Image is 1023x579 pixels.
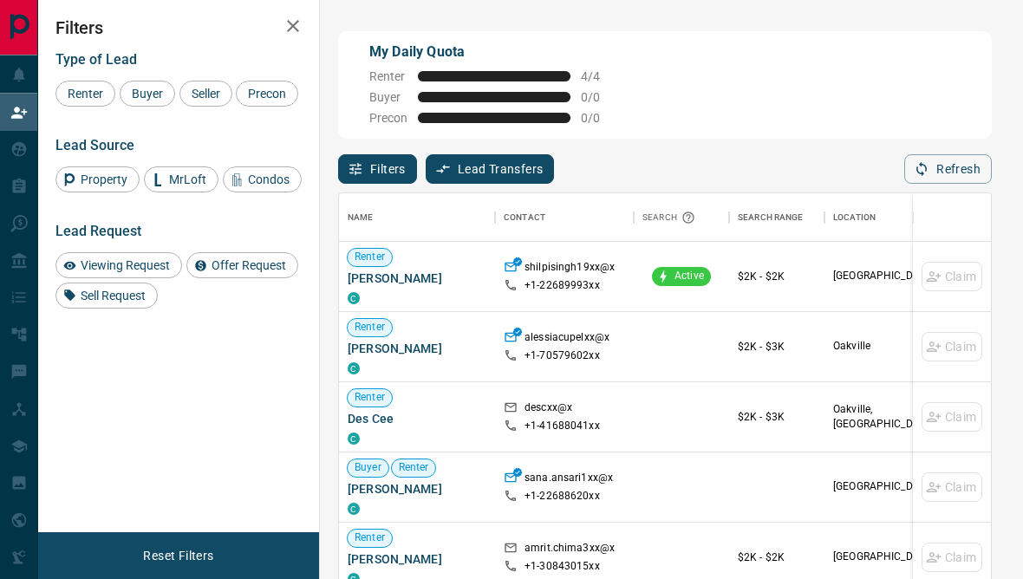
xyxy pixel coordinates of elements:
[525,541,615,559] p: amrit.chima3xx@x
[642,193,700,242] div: Search
[525,260,615,278] p: shilpisingh19xx@x
[242,87,292,101] span: Precon
[833,339,972,354] p: Oakville
[120,81,175,107] div: Buyer
[525,278,600,293] p: +1- 22689993xx
[348,270,486,287] span: [PERSON_NAME]
[495,193,634,242] div: Contact
[55,252,182,278] div: Viewing Request
[581,69,619,83] span: 4 / 4
[904,154,992,184] button: Refresh
[525,348,600,363] p: +1- 70579602xx
[75,289,152,303] span: Sell Request
[369,111,407,125] span: Precon
[833,193,876,242] div: Location
[179,81,232,107] div: Seller
[223,166,302,192] div: Condos
[186,87,226,101] span: Seller
[55,51,137,68] span: Type of Lead
[348,362,360,374] div: condos.ca
[738,193,804,242] div: Search Range
[55,137,134,153] span: Lead Source
[205,258,292,272] span: Offer Request
[833,269,972,283] p: [GEOGRAPHIC_DATA]
[75,258,176,272] span: Viewing Request
[348,340,486,357] span: [PERSON_NAME]
[738,409,816,425] p: $2K - $3K
[348,320,392,335] span: Renter
[525,400,572,419] p: descxx@x
[55,223,141,239] span: Lead Request
[55,166,140,192] div: Property
[504,193,545,242] div: Contact
[426,154,555,184] button: Lead Transfers
[75,172,134,186] span: Property
[525,471,613,489] p: sana.ansari1xx@x
[369,69,407,83] span: Renter
[132,541,225,570] button: Reset Filters
[348,460,388,475] span: Buyer
[338,154,417,184] button: Filters
[369,90,407,104] span: Buyer
[236,81,298,107] div: Precon
[525,489,600,504] p: +1- 22688620xx
[738,550,816,565] p: $2K - $2K
[339,193,495,242] div: Name
[348,480,486,498] span: [PERSON_NAME]
[348,193,374,242] div: Name
[348,410,486,427] span: Des Cee
[55,17,302,38] h2: Filters
[833,479,972,494] p: [GEOGRAPHIC_DATA]
[348,390,392,405] span: Renter
[348,530,392,545] span: Renter
[525,419,600,433] p: +1- 41688041xx
[55,283,158,309] div: Sell Request
[581,90,619,104] span: 0 / 0
[824,193,981,242] div: Location
[525,559,600,574] p: +1- 30843015xx
[348,433,360,445] div: condos.ca
[392,460,436,475] span: Renter
[348,250,392,264] span: Renter
[242,172,296,186] span: Condos
[525,330,609,348] p: alessiacupelxx@x
[144,166,218,192] div: MrLoft
[369,42,619,62] p: My Daily Quota
[581,111,619,125] span: 0 / 0
[833,550,972,564] p: [GEOGRAPHIC_DATA]
[738,269,816,284] p: $2K - $2K
[126,87,169,101] span: Buyer
[348,503,360,515] div: condos.ca
[729,193,824,242] div: Search Range
[348,550,486,568] span: [PERSON_NAME]
[62,87,109,101] span: Renter
[833,402,972,432] p: Oakville, [GEOGRAPHIC_DATA]
[348,292,360,304] div: condos.ca
[668,269,711,283] span: Active
[738,339,816,355] p: $2K - $3K
[186,252,298,278] div: Offer Request
[55,81,115,107] div: Renter
[163,172,212,186] span: MrLoft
